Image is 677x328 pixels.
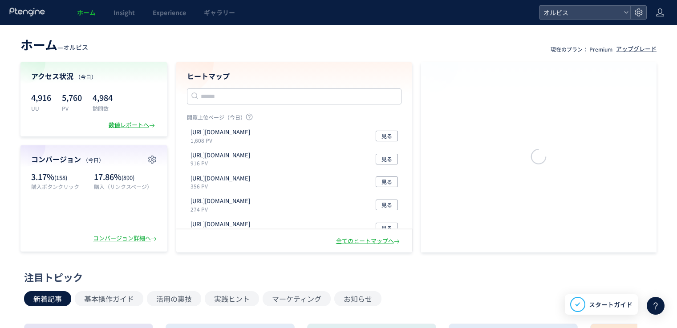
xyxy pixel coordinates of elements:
div: アップグレード [616,45,657,53]
p: 4,984 [93,90,113,104]
button: 活用の裏技 [147,291,201,306]
div: 数値レポートへ [109,121,157,129]
h4: アクセス状況 [31,71,157,81]
p: 訪問数 [93,104,113,112]
button: 基本操作ガイド [75,291,143,306]
span: ホーム [20,36,57,53]
button: 実践ヒント [205,291,259,306]
button: お知らせ [334,291,381,306]
div: — [20,36,88,53]
p: 現在のプラン： Premium [551,45,612,53]
span: ホーム [77,8,96,17]
p: 4,916 [31,90,51,104]
span: オルビス [63,43,88,52]
button: 新着記事 [24,291,71,306]
span: Experience [153,8,186,17]
span: Insight [114,8,135,17]
button: マーケティング [263,291,331,306]
span: （今日） [75,73,97,80]
p: 5,760 [62,90,82,104]
div: 注目トピック [24,270,649,284]
span: オルビス [541,6,620,19]
p: PV [62,104,82,112]
p: UU [31,104,51,112]
span: ギャラリー [204,8,235,17]
span: スタートガイド [589,300,632,309]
